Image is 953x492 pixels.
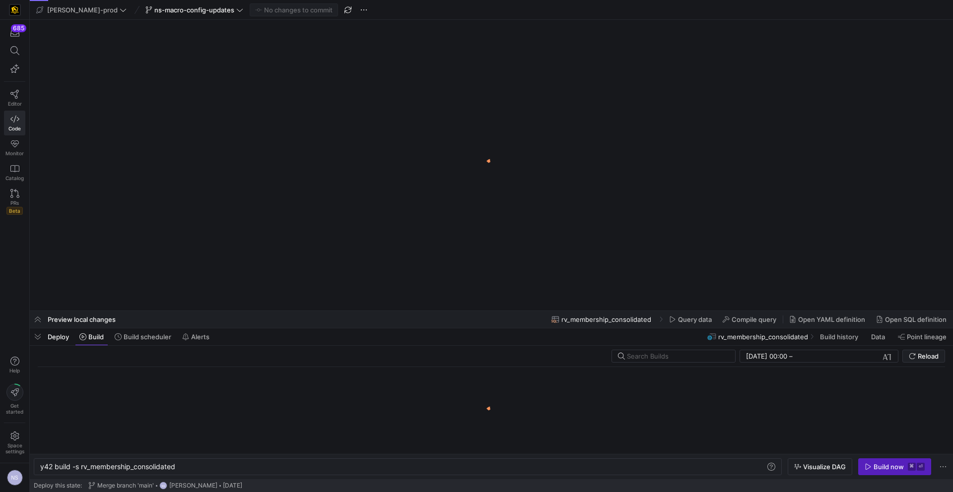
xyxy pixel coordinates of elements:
a: Code [4,111,25,135]
button: Help [4,352,25,378]
span: – [789,352,793,360]
a: PRsBeta [4,185,25,219]
button: Reload [902,350,945,363]
span: Beta [6,207,23,215]
img: logo.gif [484,158,499,173]
kbd: ⌘ [908,463,916,471]
button: Point lineage [893,328,951,345]
button: Query data [665,311,716,328]
span: rv_membership_consolidated [718,333,808,341]
button: Build [75,328,108,345]
span: Space settings [5,442,24,454]
span: [PERSON_NAME] [169,482,217,489]
button: Build now⌘⏎ [858,458,931,475]
button: Visualize DAG [788,458,852,475]
button: Data [867,328,891,345]
a: Editor [4,86,25,111]
span: Build scheduler [124,333,171,341]
span: rv_membership_consolidated [561,315,651,323]
span: [DATE] [223,482,242,489]
a: Monitor [4,135,25,160]
button: Open YAML definition [785,311,870,328]
span: Monitor [5,150,24,156]
span: Visualize DAG [803,463,846,471]
div: NS [7,470,23,486]
button: [PERSON_NAME]-prod [34,3,129,16]
button: 685 [4,24,25,42]
button: NS [4,467,25,488]
span: Query data [678,315,712,323]
span: Preview local changes [48,315,116,323]
img: https://storage.googleapis.com/y42-prod-data-exchange/images/uAsz27BndGEK0hZWDFeOjoxA7jCwgK9jE472... [10,5,20,15]
input: End datetime [795,352,860,360]
div: Build now [874,463,904,471]
button: Build scheduler [110,328,176,345]
button: Alerts [178,328,214,345]
span: Data [871,333,885,341]
span: Catalog [5,175,24,181]
span: Alerts [191,333,209,341]
span: Help [8,368,21,373]
button: Build history [816,328,865,345]
span: Deploy [48,333,69,341]
span: ns-macro-config-updates [154,6,234,14]
button: Merge branch 'main'NS[PERSON_NAME][DATE] [86,479,245,492]
span: Open YAML definition [798,315,865,323]
span: Open SQL definition [885,315,947,323]
button: Compile query [718,311,781,328]
a: Spacesettings [4,427,25,459]
span: Reload [918,352,939,360]
kbd: ⏎ [917,463,925,471]
span: Point lineage [907,333,947,341]
button: Open SQL definition [872,311,951,328]
span: Compile query [732,315,776,323]
div: NS [159,482,167,490]
input: Search Builds [627,352,727,360]
span: [PERSON_NAME]-prod [47,6,118,14]
span: PRs [10,200,19,206]
a: https://storage.googleapis.com/y42-prod-data-exchange/images/uAsz27BndGEK0hZWDFeOjoxA7jCwgK9jE472... [4,1,25,18]
span: Editor [8,101,22,107]
button: ns-macro-config-updates [143,3,246,16]
span: Get started [6,403,23,415]
button: Getstarted [4,380,25,419]
img: logo.gif [484,405,499,420]
input: Start datetime [746,352,787,360]
span: Build [88,333,104,341]
span: Build history [820,333,858,341]
span: Merge branch 'main' [97,482,154,489]
span: Code [8,125,21,131]
span: Deploy this state: [34,482,82,489]
a: Catalog [4,160,25,185]
span: y42 build -s rv_membership_consolidated [40,462,175,471]
div: 685 [11,24,26,32]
